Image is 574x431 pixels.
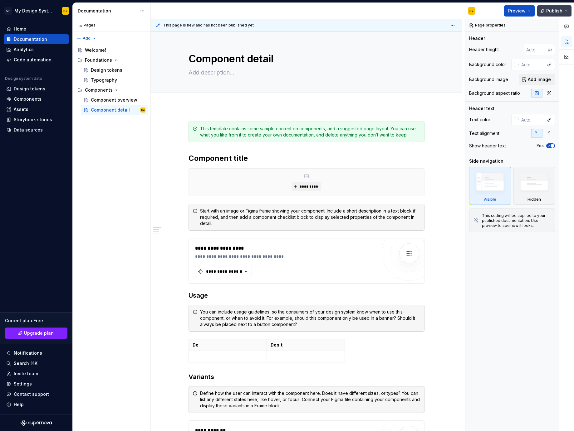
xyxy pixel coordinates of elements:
div: Components [75,85,148,95]
a: Settings [4,379,69,389]
span: Add [83,36,91,41]
div: BZ [469,8,474,13]
div: Side navigation [469,158,503,164]
div: Text color [469,117,490,123]
div: You can include usage guidelines, so the consumers of your design system know when to use this co... [200,309,420,328]
a: Assets [4,104,69,114]
span: Upgrade plan [24,330,54,336]
div: Help [14,401,24,408]
div: Hidden [527,197,541,202]
h2: Component title [189,153,424,163]
input: Auto [519,59,544,70]
p: px [548,47,552,52]
div: Documentation [78,8,137,14]
div: Define how the user can interact with the component here. Does it have different sizes, or types?... [200,390,420,409]
a: Data sources [4,125,69,135]
span: Preview [508,8,526,14]
a: Upgrade plan [5,328,67,339]
h3: Usage [189,291,424,300]
div: Start with an image or Figma frame showing your component. Include a short description in a text ... [200,208,420,227]
div: This setting will be applied to your published documentation. Use preview to see how it looks. [482,213,551,228]
input: Auto [519,114,544,125]
div: Page tree [75,45,148,115]
div: Settings [14,381,32,387]
a: Component detailBZ [81,105,148,115]
button: Help [4,400,69,409]
div: Background image [469,76,508,83]
div: UF [4,7,12,15]
div: Text alignment [469,130,499,136]
a: Analytics [4,45,69,55]
a: Storybook stories [4,115,69,125]
div: Design tokens [91,67,122,73]
div: Design tokens [14,86,45,92]
strong: Do [193,342,199,347]
label: Yes [537,143,544,148]
a: Documentation [4,34,69,44]
div: Component detail [91,107,130,113]
a: Code automation [4,55,69,65]
strong: Don't [271,342,282,347]
button: Preview [504,5,535,17]
span: Publish [546,8,562,14]
div: Visible [469,167,511,205]
div: Pages [75,23,96,28]
span: Add image [528,76,551,83]
div: Design system data [5,76,42,81]
div: Current plan : Free [5,318,67,324]
a: Design tokens [4,84,69,94]
button: Notifications [4,348,69,358]
button: Contact support [4,389,69,399]
div: Hidden [513,167,555,205]
div: BZ [141,107,145,113]
div: My Design System [14,8,54,14]
div: Header text [469,105,494,112]
div: Analytics [14,46,34,53]
a: Components [4,94,69,104]
div: Show header text [469,143,506,149]
div: Background aspect ratio [469,90,520,96]
div: This template contains some sample content on components, and a suggested page layout. You can us... [200,126,420,138]
a: Invite team [4,369,69,379]
button: UFMy Design SystemBZ [1,4,71,17]
textarea: Component detail [187,51,423,66]
button: Publish [537,5,572,17]
h3: Variants [189,372,424,381]
div: Storybook stories [14,117,52,123]
div: Invite team [14,371,38,377]
a: Design tokens [81,65,148,75]
a: Welcome! [75,45,148,55]
div: Assets [14,106,28,113]
span: This page is new and has not been published yet. [163,23,255,28]
div: Code automation [14,57,52,63]
div: Visible [483,197,496,202]
a: Component overview [81,95,148,105]
div: Welcome! [85,47,106,53]
div: Component overview [91,97,137,103]
div: Foundations [85,57,112,63]
div: Header [469,35,485,41]
input: Auto [524,44,548,55]
div: Typography [91,77,117,83]
div: Header height [469,46,499,53]
button: Add [75,34,98,43]
svg: Supernova Logo [21,420,52,426]
div: Contact support [14,391,49,397]
div: Notifications [14,350,42,356]
div: Foundations [75,55,148,65]
div: Documentation [14,36,47,42]
div: Background color [469,61,506,68]
a: Typography [81,75,148,85]
div: Data sources [14,127,43,133]
button: Search ⌘K [4,358,69,368]
div: Components [85,87,113,93]
div: BZ [63,8,68,13]
div: Components [14,96,42,102]
div: Search ⌘K [14,360,37,366]
a: Home [4,24,69,34]
button: Add image [519,74,555,85]
div: Home [14,26,26,32]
